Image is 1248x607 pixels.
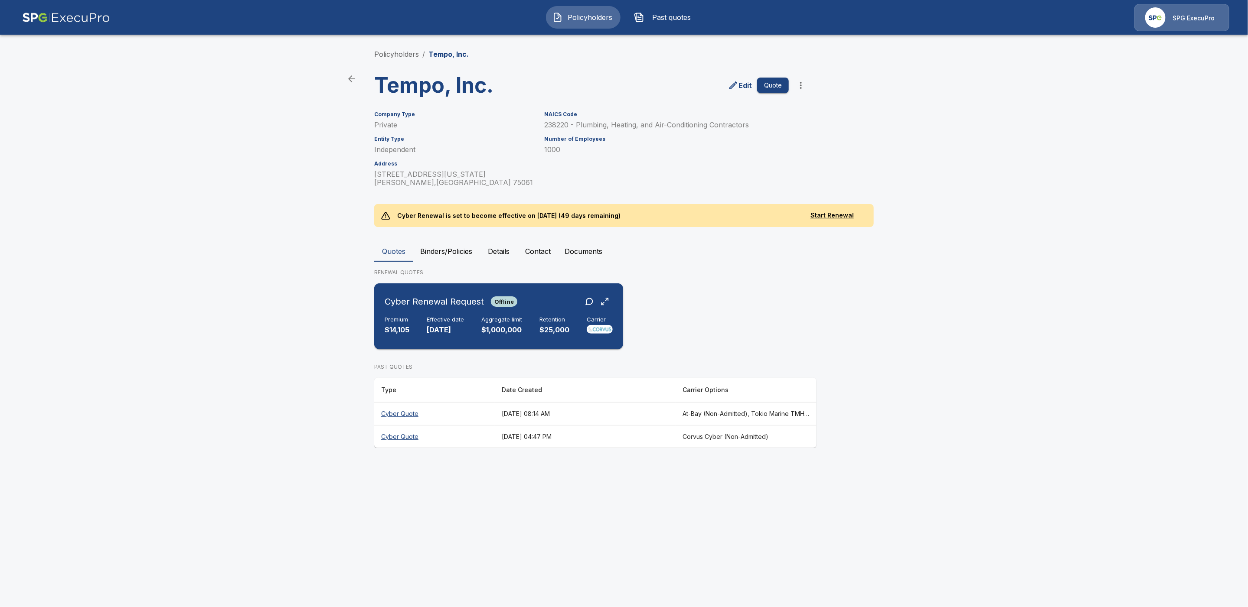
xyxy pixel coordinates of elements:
nav: breadcrumb [374,49,469,59]
div: policyholder tabs [374,241,874,262]
li: / [422,49,425,59]
span: Past quotes [648,12,696,23]
a: back [343,70,360,88]
button: Quote [757,78,789,94]
h6: Entity Type [374,136,534,142]
button: more [792,77,810,94]
th: Corvus Cyber (Non-Admitted) [676,425,817,448]
span: Policyholders [566,12,614,23]
p: [DATE] [427,325,464,335]
h6: Aggregate limit [481,316,522,323]
th: Carrier Options [676,378,817,403]
p: PAST QUOTES [374,363,817,371]
h6: NAICS Code [544,111,789,117]
p: Tempo, Inc. [428,49,469,59]
img: Policyholders Icon [552,12,563,23]
p: $14,105 [385,325,409,335]
h3: Tempo, Inc. [374,73,588,97]
p: Independent [374,146,534,154]
button: Start Renewal [797,208,867,224]
p: 1000 [544,146,789,154]
p: $1,000,000 [481,325,522,335]
h6: Retention [539,316,569,323]
p: Edit [738,80,752,91]
h6: Cyber Renewal Request [385,295,484,308]
button: Binders/Policies [413,241,479,262]
a: Policyholders [374,50,419,58]
img: AA Logo [22,4,110,31]
p: [STREET_ADDRESS][US_STATE] [PERSON_NAME] , [GEOGRAPHIC_DATA] 75061 [374,170,534,187]
img: Agency Icon [1145,7,1166,28]
button: Documents [558,241,609,262]
th: Cyber Quote [374,425,495,448]
h6: Number of Employees [544,136,789,142]
h6: Premium [385,316,409,323]
a: edit [726,78,754,92]
h6: Address [374,161,534,167]
p: Private [374,121,534,129]
th: At-Bay (Non-Admitted), Tokio Marine TMHCC (Non-Admitted), Beazley, Elpha (Non-Admitted) Enhanced,... [676,402,817,425]
button: Details [479,241,518,262]
th: Cyber Quote [374,402,495,425]
button: Past quotes IconPast quotes [627,6,702,29]
th: [DATE] 04:47 PM [495,425,676,448]
th: Date Created [495,378,676,403]
th: Type [374,378,495,403]
p: SPG ExecuPro [1173,14,1215,23]
img: Past quotes Icon [634,12,644,23]
img: Carrier [587,325,613,334]
th: [DATE] 08:14 AM [495,402,676,425]
button: Policyholders IconPolicyholders [546,6,621,29]
h6: Effective date [427,316,464,323]
p: 238220 - Plumbing, Heating, and Air-Conditioning Contractors [544,121,789,129]
button: Quotes [374,241,413,262]
button: Contact [518,241,558,262]
p: RENEWAL QUOTES [374,269,874,276]
span: Offline [491,298,517,305]
h6: Company Type [374,111,534,117]
p: Cyber Renewal is set to become effective on [DATE] (49 days remaining) [390,204,628,227]
a: Agency IconSPG ExecuPro [1134,4,1229,31]
table: responsive table [374,378,817,448]
h6: Carrier [587,316,613,323]
p: $25,000 [539,325,569,335]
